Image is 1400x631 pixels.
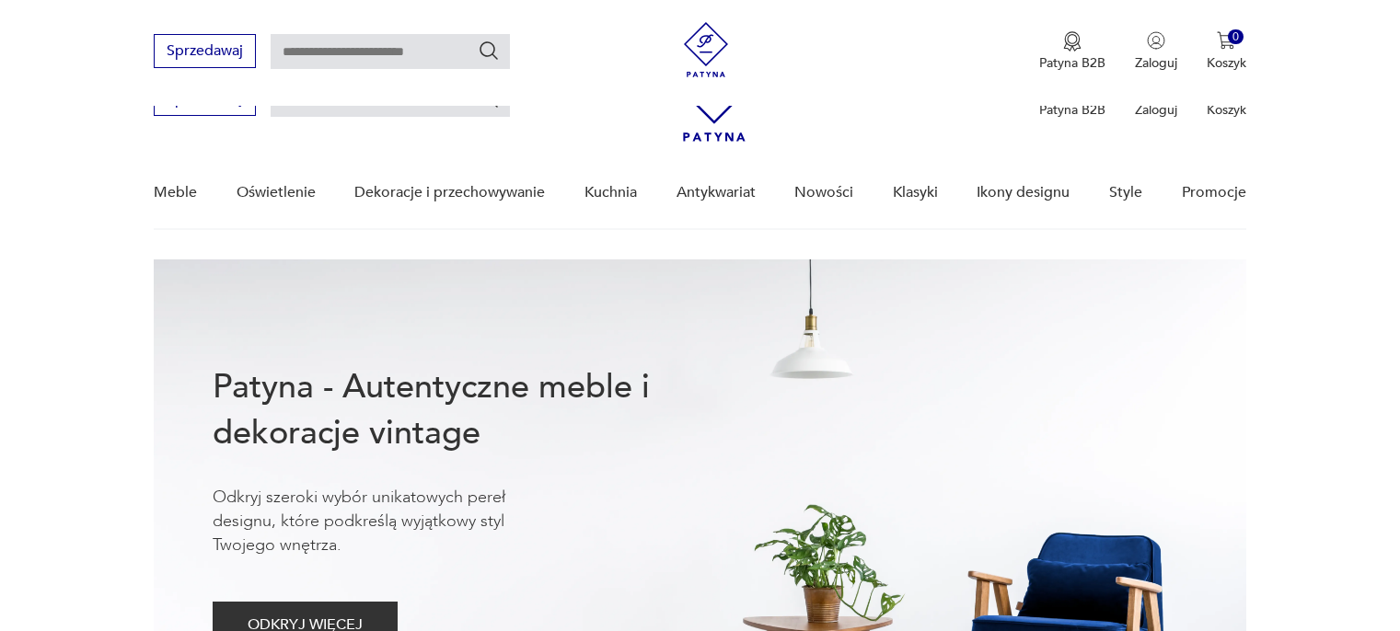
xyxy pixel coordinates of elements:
[977,157,1070,228] a: Ikony designu
[237,157,316,228] a: Oświetlenie
[154,46,256,59] a: Sprzedawaj
[1039,101,1105,119] p: Patyna B2B
[154,157,197,228] a: Meble
[1135,54,1177,72] p: Zaloguj
[1207,101,1246,119] p: Koszyk
[1147,31,1165,50] img: Ikonka użytkownika
[154,34,256,68] button: Sprzedawaj
[1207,31,1246,72] button: 0Koszyk
[1217,31,1235,50] img: Ikona koszyka
[1063,31,1082,52] img: Ikona medalu
[1039,31,1105,72] a: Ikona medaluPatyna B2B
[893,157,938,228] a: Klasyki
[478,40,500,62] button: Szukaj
[1228,29,1244,45] div: 0
[1039,54,1105,72] p: Patyna B2B
[1135,101,1177,119] p: Zaloguj
[154,94,256,107] a: Sprzedawaj
[354,157,545,228] a: Dekoracje i przechowywanie
[794,157,853,228] a: Nowości
[1109,157,1142,228] a: Style
[678,22,734,77] img: Patyna - sklep z meblami i dekoracjami vintage
[1207,54,1246,72] p: Koszyk
[213,364,710,456] h1: Patyna - Autentyczne meble i dekoracje vintage
[1135,31,1177,72] button: Zaloguj
[584,157,637,228] a: Kuchnia
[677,157,756,228] a: Antykwariat
[213,486,562,557] p: Odkryj szeroki wybór unikatowych pereł designu, które podkreślą wyjątkowy styl Twojego wnętrza.
[1182,157,1246,228] a: Promocje
[1039,31,1105,72] button: Patyna B2B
